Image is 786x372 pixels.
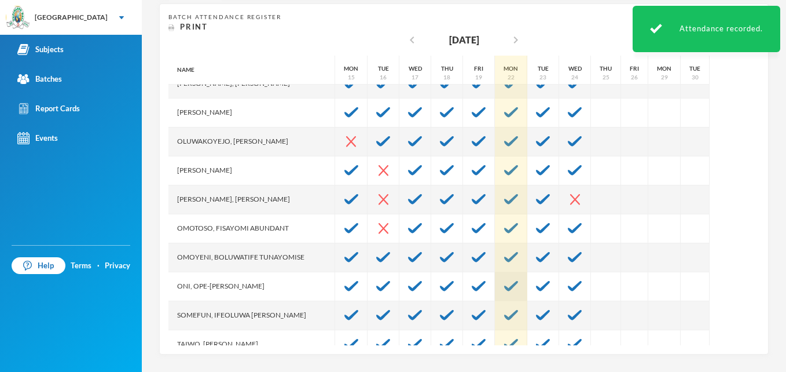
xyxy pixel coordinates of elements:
[378,64,389,73] div: Tue
[168,243,335,272] div: Omoyeni, Boluwatife Tunayomise
[538,64,549,73] div: Tue
[6,6,30,30] img: logo
[441,64,453,73] div: Thu
[600,64,612,73] div: Thu
[17,43,64,56] div: Subjects
[633,6,780,52] div: Attendance recorded.
[168,214,335,243] div: Omotoso, Fisayomi Abundant
[168,185,335,214] div: [PERSON_NAME], [PERSON_NAME]
[504,64,518,73] div: Mon
[539,73,546,82] div: 23
[692,73,699,82] div: 30
[449,33,479,47] div: [DATE]
[17,132,58,144] div: Events
[168,56,335,85] div: Name
[105,260,130,272] a: Privacy
[71,260,91,272] a: Terms
[168,330,335,359] div: Taiwo, [PERSON_NAME]
[380,73,387,82] div: 16
[568,64,582,73] div: Wed
[603,73,609,82] div: 25
[689,64,700,73] div: Tue
[17,73,62,85] div: Batches
[168,13,281,20] span: Batch Attendance Register
[475,73,482,82] div: 19
[168,272,335,301] div: Oni, Ope-[PERSON_NAME]
[631,73,638,82] div: 26
[168,156,335,185] div: [PERSON_NAME]
[17,103,80,115] div: Report Cards
[443,73,450,82] div: 18
[168,301,335,330] div: Somefun, Ifeoluwa [PERSON_NAME]
[661,73,668,82] div: 29
[508,73,515,82] div: 22
[571,73,578,82] div: 24
[12,257,65,275] a: Help
[412,73,418,82] div: 17
[344,64,358,73] div: Mon
[405,33,419,47] i: chevron_left
[409,64,422,73] div: Wed
[168,127,335,156] div: Oluwakoyejo, [PERSON_NAME]
[630,64,639,73] div: Fri
[657,64,671,73] div: Mon
[474,64,483,73] div: Fri
[509,33,523,47] i: chevron_right
[180,22,208,31] span: Print
[97,260,100,272] div: ·
[348,73,355,82] div: 15
[168,99,335,127] div: [PERSON_NAME]
[35,12,108,23] div: [GEOGRAPHIC_DATA]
